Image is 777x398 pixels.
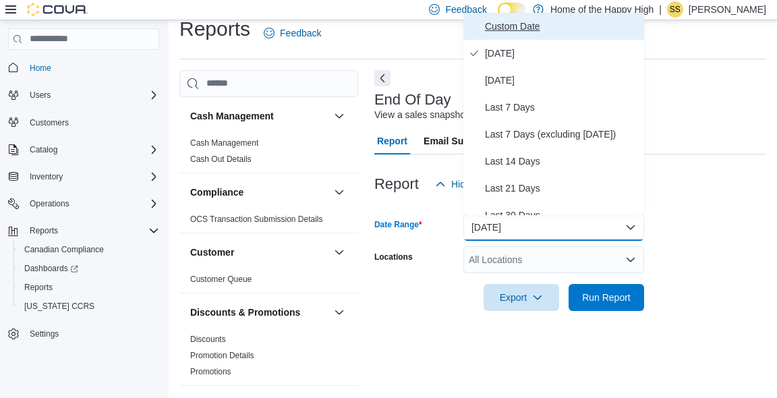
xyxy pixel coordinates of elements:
[19,260,84,277] a: Dashboards
[331,244,347,260] button: Customer
[485,180,639,196] span: Last 21 Days
[190,334,226,345] span: Discounts
[30,225,58,236] span: Reports
[492,284,551,311] span: Export
[30,144,57,155] span: Catalog
[190,154,252,165] span: Cash Out Details
[430,171,527,198] button: Hide Parameters
[190,109,274,123] h3: Cash Management
[19,298,100,314] a: [US_STATE] CCRS
[30,90,51,101] span: Users
[3,140,165,159] button: Catalog
[451,177,522,191] span: Hide Parameters
[13,240,165,259] button: Canadian Compliance
[374,108,572,122] div: View a sales snapshot for a date or date range.
[331,108,347,124] button: Cash Management
[485,72,639,88] span: [DATE]
[24,326,64,342] a: Settings
[190,215,323,224] a: OCS Transaction Submission Details
[190,274,252,285] span: Customer Queue
[30,198,69,209] span: Operations
[24,301,94,312] span: [US_STATE] CCRS
[24,196,75,212] button: Operations
[3,113,165,132] button: Customers
[625,254,636,265] button: Open list of options
[485,45,639,61] span: [DATE]
[30,171,63,182] span: Inventory
[24,59,159,76] span: Home
[463,13,644,215] div: Select listbox
[689,1,766,18] p: [PERSON_NAME]
[485,126,639,142] span: Last 7 Days (excluding [DATE])
[190,335,226,344] a: Discounts
[498,3,526,17] input: Dark Mode
[19,241,159,258] span: Canadian Compliance
[13,278,165,297] button: Reports
[190,351,254,360] a: Promotion Details
[24,142,159,158] span: Catalog
[24,196,159,212] span: Operations
[190,138,258,148] a: Cash Management
[3,58,165,78] button: Home
[24,223,159,239] span: Reports
[190,154,252,164] a: Cash Out Details
[24,169,68,185] button: Inventory
[190,214,323,225] span: OCS Transaction Submission Details
[190,186,328,199] button: Compliance
[484,284,559,311] button: Export
[190,186,243,199] h3: Compliance
[24,87,56,103] button: Users
[24,60,57,76] a: Home
[190,367,231,376] a: Promotions
[8,53,159,379] nav: Complex example
[445,3,486,16] span: Feedback
[30,117,69,128] span: Customers
[190,306,328,319] button: Discounts & Promotions
[24,325,159,342] span: Settings
[24,142,63,158] button: Catalog
[190,275,252,284] a: Customer Queue
[24,223,63,239] button: Reports
[179,16,250,42] h1: Reports
[485,18,639,34] span: Custom Date
[19,260,159,277] span: Dashboards
[190,350,254,361] span: Promotion Details
[19,298,159,314] span: Washington CCRS
[24,244,104,255] span: Canadian Compliance
[190,246,328,259] button: Customer
[19,279,58,295] a: Reports
[374,70,391,86] button: Next
[24,114,159,131] span: Customers
[13,259,165,278] a: Dashboards
[30,63,51,74] span: Home
[190,366,231,377] span: Promotions
[24,169,159,185] span: Inventory
[179,211,358,233] div: Compliance
[485,207,639,223] span: Last 30 Days
[3,194,165,213] button: Operations
[3,86,165,105] button: Users
[13,297,165,316] button: [US_STATE] CCRS
[24,87,159,103] span: Users
[667,1,683,18] div: Suzanne Shutiak
[3,167,165,186] button: Inventory
[190,306,300,319] h3: Discounts & Promotions
[179,331,358,385] div: Discounts & Promotions
[331,304,347,320] button: Discounts & Promotions
[24,263,78,274] span: Dashboards
[280,26,321,40] span: Feedback
[258,20,326,47] a: Feedback
[331,184,347,200] button: Compliance
[179,271,358,293] div: Customer
[30,329,59,339] span: Settings
[377,127,407,154] span: Report
[424,127,509,154] span: Email Subscription
[670,1,681,18] span: SS
[374,92,451,108] h3: End Of Day
[659,1,662,18] p: |
[374,176,419,192] h3: Report
[3,221,165,240] button: Reports
[19,279,159,295] span: Reports
[569,284,644,311] button: Run Report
